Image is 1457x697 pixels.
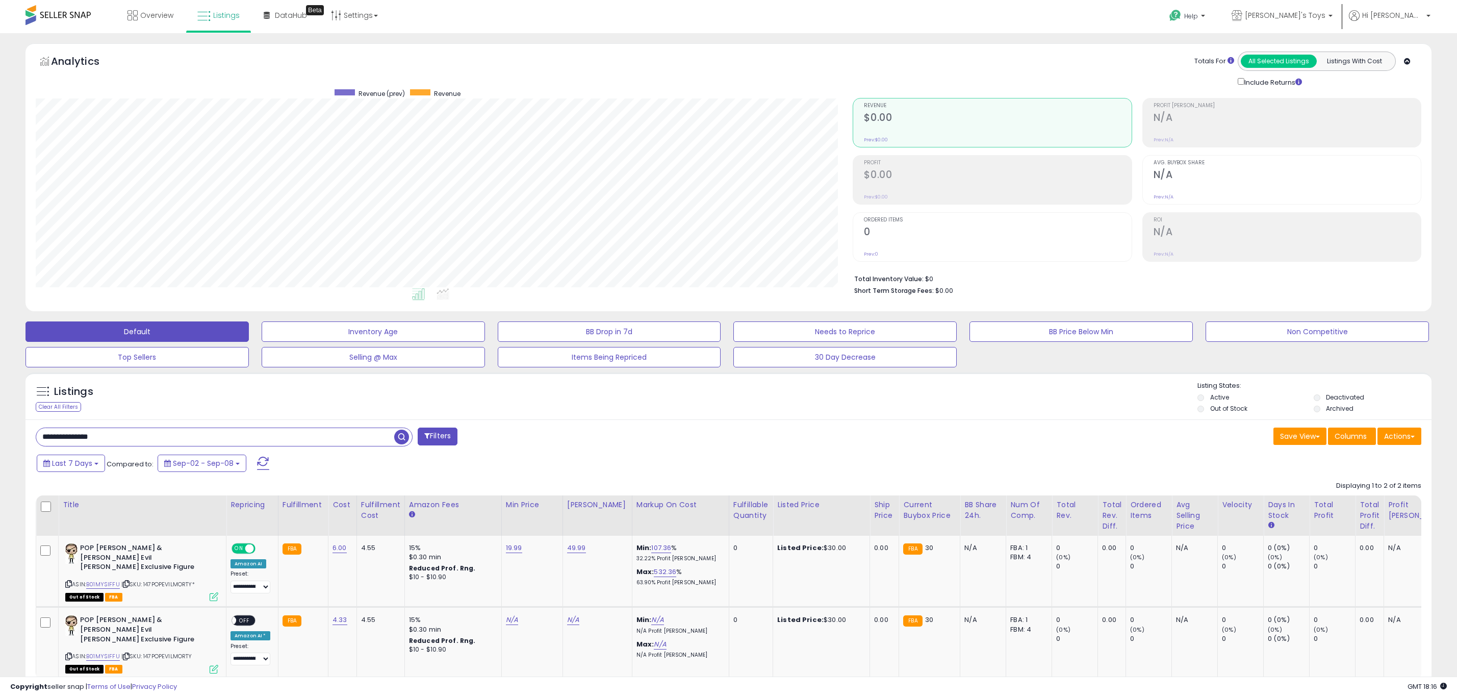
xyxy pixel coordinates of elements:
[1154,217,1421,223] span: ROI
[54,385,93,399] h5: Listings
[1210,393,1229,402] label: Active
[10,682,47,691] strong: Copyright
[777,500,865,510] div: Listed Price
[854,286,934,295] b: Short Term Storage Fees:
[777,543,862,553] div: $30.00
[733,347,957,367] button: 30 Day Decrease
[636,652,721,659] p: N/A Profit [PERSON_NAME]
[333,615,347,625] a: 4.33
[105,593,122,602] span: FBA
[409,573,494,582] div: $10 - $10.90
[1222,562,1263,571] div: 0
[935,286,953,295] span: $0.00
[506,615,518,625] a: N/A
[1268,562,1309,571] div: 0 (0%)
[1388,543,1445,553] div: N/A
[636,579,721,586] p: 63.90% Profit [PERSON_NAME]
[1273,428,1326,445] button: Save View
[107,459,154,469] span: Compared to:
[283,500,324,510] div: Fulfillment
[1268,615,1309,625] div: 0 (0%)
[854,272,1414,284] li: $0
[925,543,933,553] span: 30
[1388,615,1445,625] div: N/A
[1360,543,1376,553] div: 0.00
[333,500,352,510] div: Cost
[1222,553,1236,561] small: (0%)
[874,543,891,553] div: 0.00
[63,500,222,510] div: Title
[636,543,652,553] b: Min:
[359,89,405,98] span: Revenue (prev)
[874,615,891,625] div: 0.00
[1102,500,1121,532] div: Total Rev. Diff.
[1388,500,1449,521] div: Profit [PERSON_NAME]
[864,112,1131,126] h2: $0.00
[409,510,415,519] small: Amazon Fees.
[903,500,956,521] div: Current Buybox Price
[1010,625,1044,634] div: FBM: 4
[854,275,924,283] b: Total Inventory Value:
[231,570,270,593] div: Preset:
[1056,500,1093,521] div: Total Rev.
[1314,553,1328,561] small: (0%)
[262,347,485,367] button: Selling @ Max
[506,543,522,553] a: 19.99
[1161,2,1215,33] a: Help
[1130,500,1167,521] div: Ordered Items
[733,500,769,521] div: Fulfillable Quantity
[1184,12,1198,20] span: Help
[409,553,494,562] div: $0.30 min
[65,615,78,636] img: 31YKhWvpkCL._SL40_.jpg
[158,455,246,472] button: Sep-02 - Sep-08
[65,543,218,600] div: ASIN:
[361,543,397,553] div: 4.55
[1314,543,1355,553] div: 0
[1130,626,1144,634] small: (0%)
[1154,112,1421,126] h2: N/A
[1176,543,1210,553] div: N/A
[231,643,270,666] div: Preset:
[1197,381,1432,391] p: Listing States:
[964,615,998,625] div: N/A
[864,169,1131,183] h2: $0.00
[1010,615,1044,625] div: FBA: 1
[36,402,81,412] div: Clear All Filters
[231,500,274,510] div: Repricing
[231,631,270,640] div: Amazon AI *
[1130,562,1171,571] div: 0
[361,615,397,625] div: 4.55
[80,615,204,646] b: POP [PERSON_NAME] & [PERSON_NAME] Evil [PERSON_NAME] Exclusive Figure
[283,615,301,627] small: FBA
[636,555,721,562] p: 32.22% Profit [PERSON_NAME]
[409,500,497,510] div: Amazon Fees
[254,544,270,553] span: OFF
[864,137,888,143] small: Prev: $0.00
[173,458,234,468] span: Sep-02 - Sep-08
[1056,543,1097,553] div: 0
[409,625,494,634] div: $0.30 min
[1268,626,1282,634] small: (0%)
[1056,634,1097,643] div: 0
[1130,615,1171,625] div: 0
[231,559,266,568] div: Amazon AI
[1377,428,1421,445] button: Actions
[1328,428,1376,445] button: Columns
[409,636,476,645] b: Reduced Prof. Rng.
[1222,626,1236,634] small: (0%)
[1056,562,1097,571] div: 0
[65,593,104,602] span: All listings that are currently out of stock and unavailable for purchase on Amazon
[409,564,476,572] b: Reduced Prof. Rng.
[1102,615,1118,625] div: 0.00
[1210,404,1247,413] label: Out of Stock
[1360,500,1379,532] div: Total Profit Diff.
[25,347,249,367] button: Top Sellers
[864,194,888,200] small: Prev: $0.00
[636,639,654,649] b: Max:
[409,543,494,553] div: 15%
[498,347,721,367] button: Items Being Repriced
[65,615,218,672] div: ASIN:
[1268,553,1282,561] small: (0%)
[1230,76,1314,88] div: Include Returns
[651,615,663,625] a: N/A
